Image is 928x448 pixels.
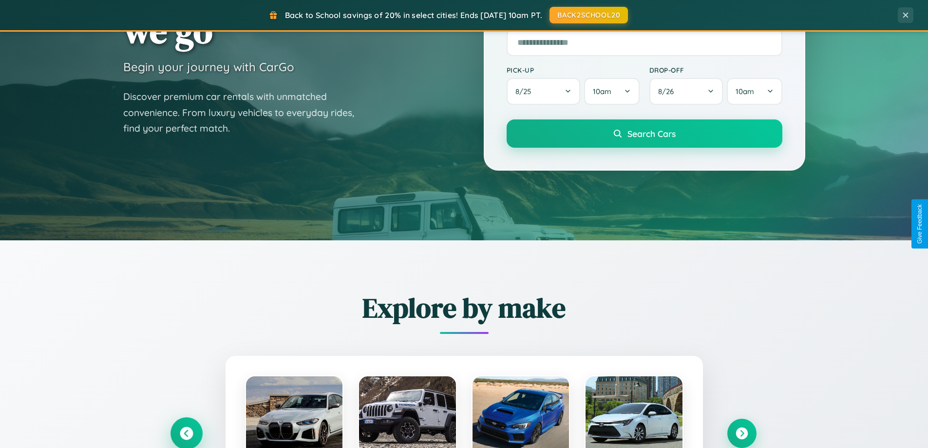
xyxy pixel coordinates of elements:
p: Discover premium car rentals with unmatched convenience. From luxury vehicles to everyday rides, ... [123,89,367,136]
span: Back to School savings of 20% in select cities! Ends [DATE] 10am PT. [285,10,542,20]
button: 10am [584,78,639,105]
button: BACK2SCHOOL20 [549,7,628,23]
h3: Begin your journey with CarGo [123,59,294,74]
label: Drop-off [649,66,782,74]
span: 10am [736,87,754,96]
button: 8/26 [649,78,723,105]
button: Search Cars [507,119,782,148]
label: Pick-up [507,66,640,74]
div: Give Feedback [916,204,923,244]
h2: Explore by make [172,289,757,327]
span: Search Cars [627,128,676,139]
button: 10am [727,78,782,105]
span: 10am [593,87,611,96]
span: 8 / 26 [658,87,679,96]
span: 8 / 25 [515,87,536,96]
button: 8/25 [507,78,581,105]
